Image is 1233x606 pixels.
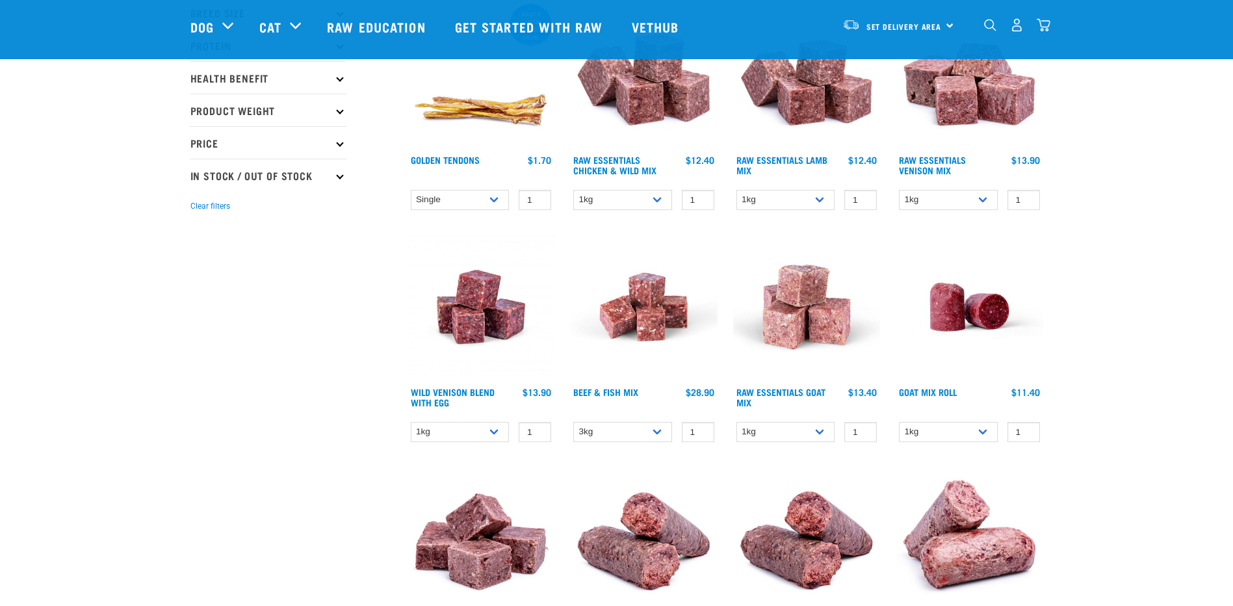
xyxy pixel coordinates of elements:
span: Set Delivery Area [866,24,942,29]
a: Raw Essentials Goat Mix [736,389,825,404]
div: $12.40 [848,155,877,165]
input: 1 [844,422,877,442]
input: 1 [519,422,551,442]
a: Vethub [619,1,695,53]
p: In Stock / Out Of Stock [190,159,346,191]
div: $28.90 [686,387,714,397]
input: 1 [844,190,877,210]
div: $13.90 [1011,155,1040,165]
input: 1 [1007,422,1040,442]
input: 1 [519,190,551,210]
p: Price [190,126,346,159]
img: Beef Mackerel 1 [570,233,718,381]
button: Clear filters [190,200,230,212]
input: 1 [682,190,714,210]
img: Raw Essentials Chicken Lamb Beef Bulk Minced Raw Dog Food Roll Unwrapped [896,233,1043,381]
img: user.png [1010,18,1024,32]
img: ?1041 RE Lamb Mix 01 [733,1,881,149]
img: Pile Of Cubed Chicken Wild Meat Mix [570,1,718,149]
img: 1293 Golden Tendons 01 [408,1,555,149]
div: $11.40 [1011,387,1040,397]
a: Raw Education [314,1,441,53]
a: Raw Essentials Lamb Mix [736,157,827,172]
img: 1113 RE Venison Mix 01 [896,1,1043,149]
div: $13.40 [848,387,877,397]
img: home-icon-1@2x.png [984,19,996,31]
div: $1.70 [528,155,551,165]
img: van-moving.png [842,19,860,31]
p: Product Weight [190,94,346,126]
a: Dog [190,17,214,36]
a: Raw Essentials Venison Mix [899,157,966,172]
a: Get started with Raw [442,1,619,53]
a: Raw Essentials Chicken & Wild Mix [573,157,656,172]
p: Health Benefit [190,61,346,94]
a: Wild Venison Blend with Egg [411,389,495,404]
div: $12.40 [686,155,714,165]
a: Cat [259,17,281,36]
input: 1 [682,422,714,442]
img: Venison Egg 1616 [408,233,555,381]
a: Goat Mix Roll [899,389,957,394]
a: Golden Tendons [411,157,480,162]
img: home-icon@2x.png [1037,18,1050,32]
input: 1 [1007,190,1040,210]
div: $13.90 [523,387,551,397]
a: Beef & Fish Mix [573,389,638,394]
img: Goat M Ix 38448 [733,233,881,381]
